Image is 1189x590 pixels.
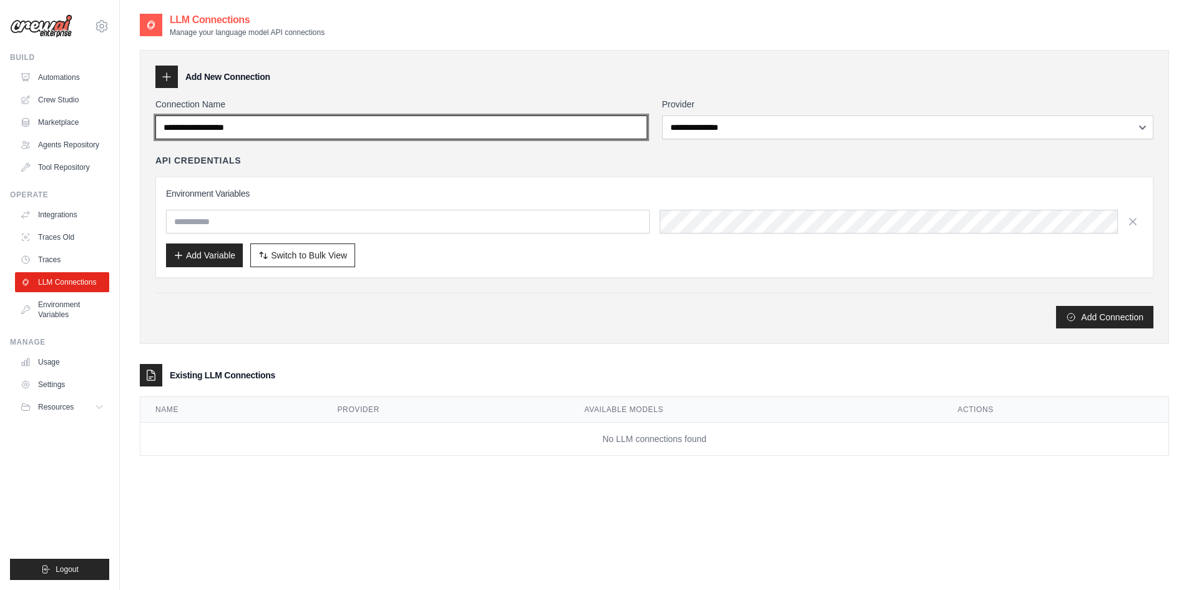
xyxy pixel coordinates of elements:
div: Build [10,52,109,62]
td: No LLM connections found [140,423,1168,456]
button: Logout [10,559,109,580]
button: Add Connection [1056,306,1153,328]
h4: API Credentials [155,154,241,167]
a: Traces Old [15,227,109,247]
label: Connection Name [155,98,647,111]
th: Name [140,397,323,423]
th: Available Models [569,397,942,423]
div: Operate [10,190,109,200]
h3: Environment Variables [166,187,1143,200]
h3: Existing LLM Connections [170,369,275,381]
a: Crew Studio [15,90,109,110]
span: Switch to Bulk View [271,249,347,262]
a: Automations [15,67,109,87]
label: Provider [662,98,1154,111]
span: Resources [38,402,74,412]
a: Settings [15,375,109,395]
a: Traces [15,250,109,270]
p: Manage your language model API connections [170,27,325,37]
a: Marketplace [15,112,109,132]
h2: LLM Connections [170,12,325,27]
th: Actions [942,397,1168,423]
span: Logout [56,564,79,574]
button: Switch to Bulk View [250,243,355,267]
th: Provider [323,397,570,423]
a: LLM Connections [15,272,109,292]
div: Manage [10,337,109,347]
img: Logo [10,14,72,38]
a: Integrations [15,205,109,225]
a: Environment Variables [15,295,109,325]
a: Usage [15,352,109,372]
h3: Add New Connection [185,71,270,83]
a: Tool Repository [15,157,109,177]
a: Agents Repository [15,135,109,155]
button: Add Variable [166,243,243,267]
button: Resources [15,397,109,417]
